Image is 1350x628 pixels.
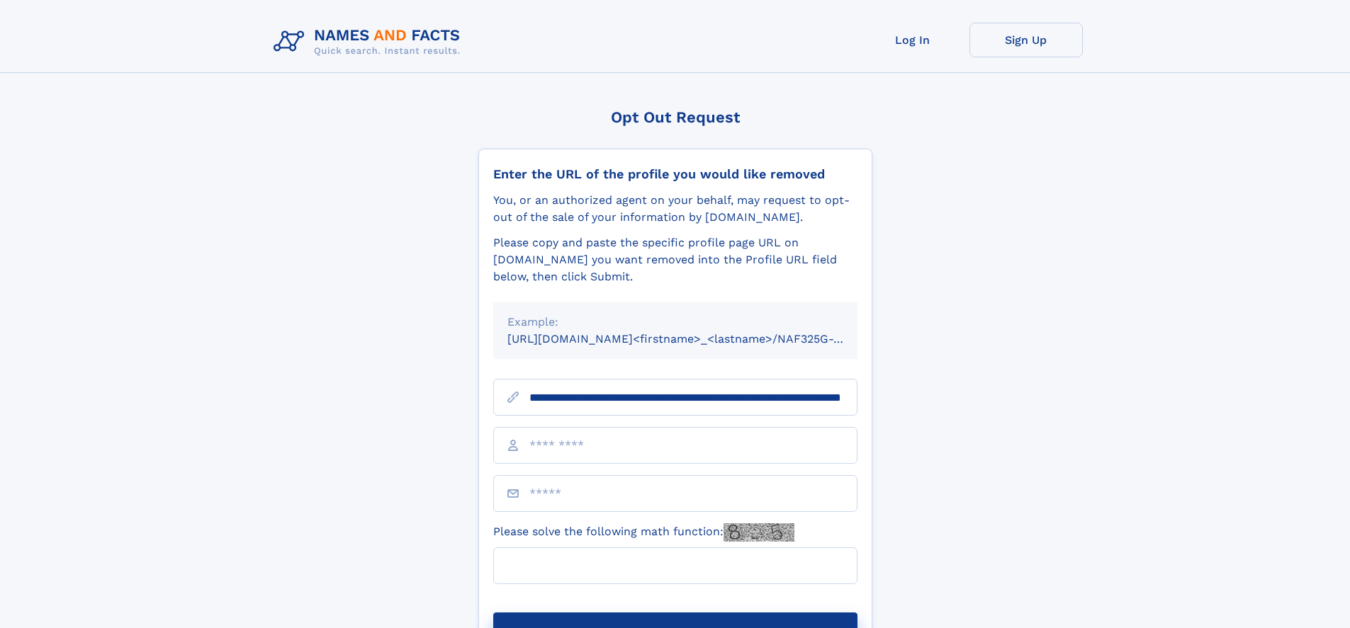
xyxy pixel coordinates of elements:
[969,23,1083,57] a: Sign Up
[493,234,857,285] div: Please copy and paste the specific profile page URL on [DOMAIN_NAME] you want removed into the Pr...
[856,23,969,57] a: Log In
[268,23,472,61] img: Logo Names and Facts
[493,523,794,542] label: Please solve the following math function:
[478,108,872,126] div: Opt Out Request
[493,192,857,226] div: You, or an authorized agent on your behalf, may request to opt-out of the sale of your informatio...
[493,166,857,182] div: Enter the URL of the profile you would like removed
[507,332,884,346] small: [URL][DOMAIN_NAME]<firstname>_<lastname>/NAF325G-xxxxxxxx
[507,314,843,331] div: Example:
